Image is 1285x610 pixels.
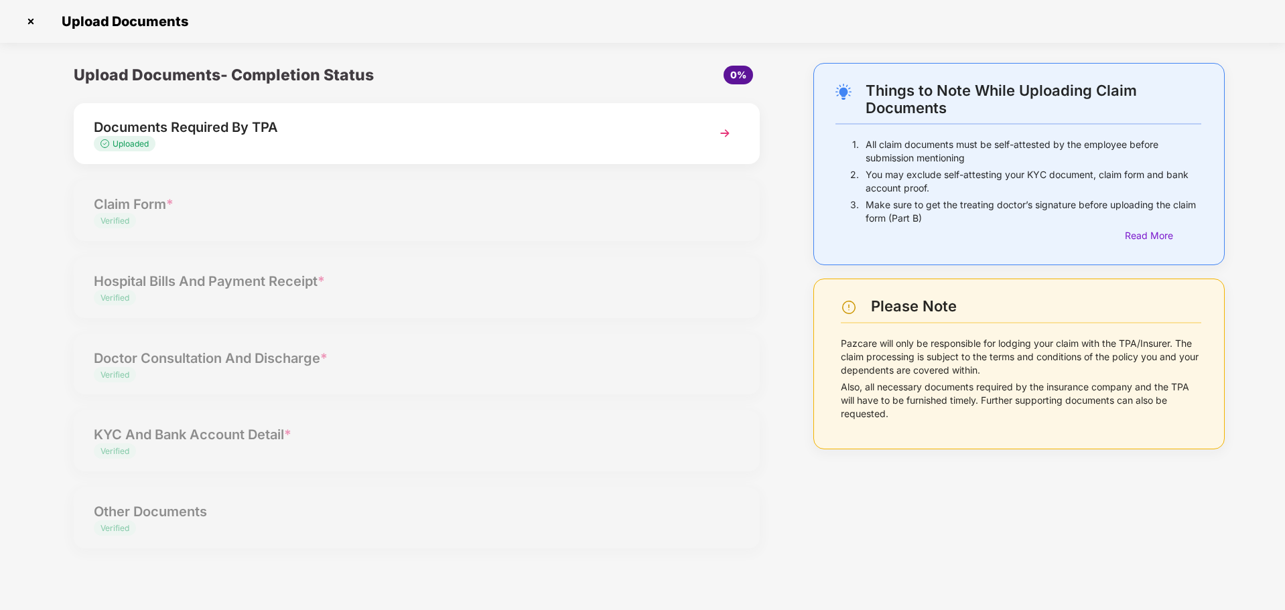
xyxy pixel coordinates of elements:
p: Make sure to get the treating doctor’s signature before uploading the claim form (Part B) [866,198,1201,225]
span: Uploaded [113,139,149,149]
span: 0% [730,69,746,80]
div: Read More [1125,228,1201,243]
img: svg+xml;base64,PHN2ZyBpZD0iQ3Jvc3MtMzJ4MzIiIHhtbG5zPSJodHRwOi8vd3d3LnczLm9yZy8yMDAwL3N2ZyIgd2lkdG... [20,11,42,32]
div: Things to Note While Uploading Claim Documents [866,82,1201,117]
img: svg+xml;base64,PHN2ZyBpZD0iV2FybmluZ18tXzI0eDI0IiBkYXRhLW5hbWU9Ildhcm5pbmcgLSAyNHgyNCIgeG1sbnM9Im... [841,299,857,315]
img: svg+xml;base64,PHN2ZyB4bWxucz0iaHR0cDovL3d3dy53My5vcmcvMjAwMC9zdmciIHdpZHRoPSIxMy4zMzMiIGhlaWdodD... [100,139,113,148]
p: Pazcare will only be responsible for lodging your claim with the TPA/Insurer. The claim processin... [841,337,1201,377]
div: Please Note [871,297,1201,315]
img: svg+xml;base64,PHN2ZyB4bWxucz0iaHR0cDovL3d3dy53My5vcmcvMjAwMC9zdmciIHdpZHRoPSIyNC4wOTMiIGhlaWdodD... [835,84,852,100]
p: 2. [850,168,859,195]
div: Documents Required By TPA [94,117,685,138]
p: Also, all necessary documents required by the insurance company and the TPA will have to be furni... [841,380,1201,421]
img: svg+xml;base64,PHN2ZyBpZD0iTmV4dCIgeG1sbnM9Imh0dHA6Ly93d3cudzMub3JnLzIwMDAvc3ZnIiB3aWR0aD0iMzYiIG... [713,121,737,145]
p: You may exclude self-attesting your KYC document, claim form and bank account proof. [866,168,1201,195]
p: All claim documents must be self-attested by the employee before submission mentioning [866,138,1201,165]
span: Upload Documents [48,13,195,29]
div: Upload Documents- Completion Status [74,63,531,87]
p: 1. [852,138,859,165]
p: 3. [850,198,859,225]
